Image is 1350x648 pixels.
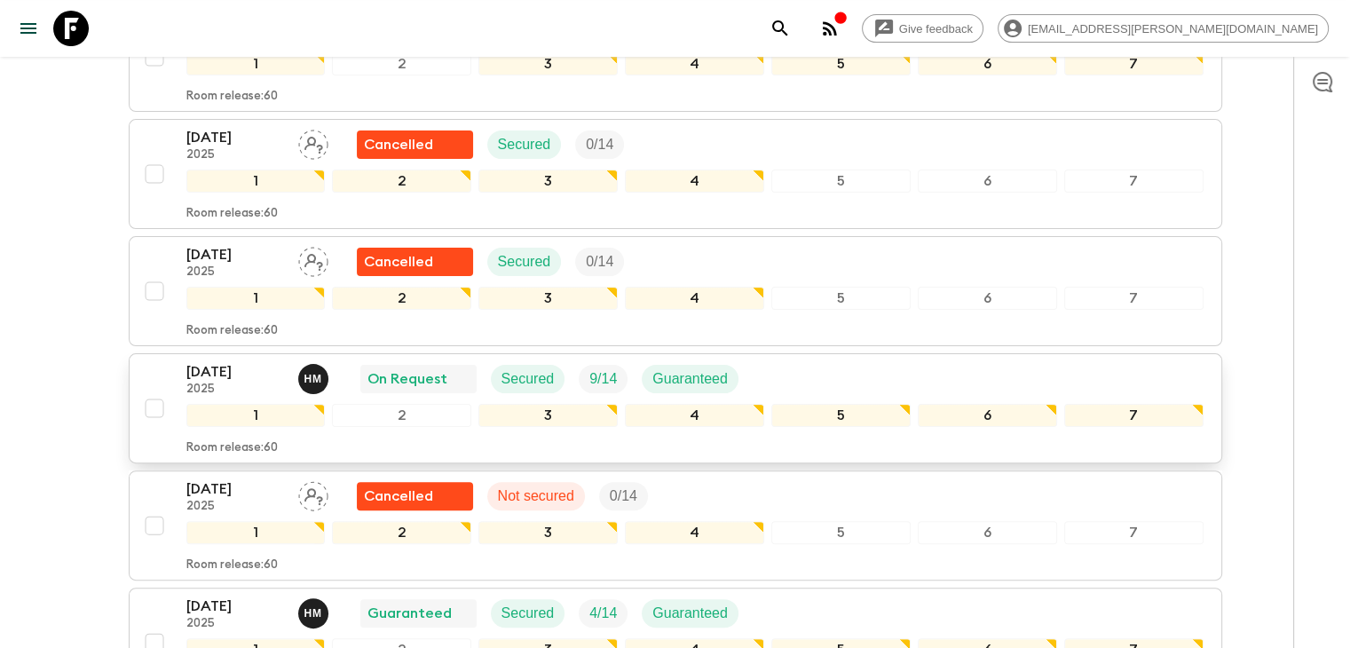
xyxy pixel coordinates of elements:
div: Secured [491,365,565,393]
div: 6 [918,287,1057,310]
div: 2 [332,287,471,310]
button: [DATE]2025Assign pack leaderUnable to secureNot securedTrip Fill1234567Room release:60 [129,470,1222,581]
p: H M [304,372,322,386]
p: 2025 [186,148,284,162]
div: 3 [478,521,618,544]
p: [DATE] [186,478,284,500]
p: Room release: 60 [186,207,278,221]
button: [DATE]2025Assign pack leaderFlash Pack cancellationSecuredTrip FillGuaranteed1234567Room release:60 [129,2,1222,112]
p: On Request [367,368,447,390]
div: 7 [1064,52,1204,75]
div: 2 [332,521,471,544]
div: Secured [487,130,562,159]
div: 6 [918,52,1057,75]
p: Cancelled [364,134,433,155]
div: 7 [1064,404,1204,427]
p: 2025 [186,265,284,280]
p: Room release: 60 [186,90,278,104]
p: Cancelled [364,486,433,507]
div: Trip Fill [575,248,624,276]
p: 2025 [186,383,284,397]
button: HM [298,364,332,394]
div: 7 [1064,521,1204,544]
div: 1 [186,170,326,193]
p: Room release: 60 [186,558,278,573]
button: [DATE]2025Hob MedinaOn RequestSecuredTrip FillGuaranteed1234567Room release:60 [129,353,1222,463]
span: Hob Medina [298,604,332,618]
p: Secured [501,603,555,624]
p: Room release: 60 [186,441,278,455]
button: [DATE]2025Assign pack leaderFlash Pack cancellationSecuredTrip Fill1234567Room release:60 [129,119,1222,229]
span: Assign pack leader [298,486,328,501]
p: 4 / 14 [589,603,617,624]
div: 3 [478,404,618,427]
div: Trip Fill [575,130,624,159]
div: 6 [918,521,1057,544]
div: 5 [771,52,911,75]
div: 1 [186,404,326,427]
p: Not secured [498,486,574,507]
div: 4 [625,404,764,427]
div: 5 [771,404,911,427]
p: 2025 [186,617,284,631]
div: 7 [1064,170,1204,193]
div: 1 [186,52,326,75]
p: Room release: 60 [186,324,278,338]
button: HM [298,598,332,628]
p: 0 / 14 [586,251,613,273]
div: 1 [186,287,326,310]
p: Secured [498,134,551,155]
div: Secured [487,248,562,276]
div: Trip Fill [599,482,648,510]
div: 4 [625,170,764,193]
div: 5 [771,170,911,193]
div: 2 [332,404,471,427]
div: Secured [491,599,565,628]
div: Unable to secure [357,482,473,510]
div: 5 [771,287,911,310]
div: 4 [625,287,764,310]
a: Give feedback [862,14,983,43]
span: Give feedback [889,22,983,36]
span: [EMAIL_ADDRESS][PERSON_NAME][DOMAIN_NAME] [1018,22,1328,36]
div: 3 [478,287,618,310]
div: 2 [332,52,471,75]
div: 3 [478,170,618,193]
p: [DATE] [186,361,284,383]
button: [DATE]2025Assign pack leaderFlash Pack cancellationSecuredTrip Fill1234567Room release:60 [129,236,1222,346]
div: Flash Pack cancellation [357,130,473,159]
div: 6 [918,404,1057,427]
p: [DATE] [186,127,284,148]
div: 4 [625,521,764,544]
p: Cancelled [364,251,433,273]
div: 2 [332,170,471,193]
p: H M [304,606,322,620]
span: Hob Medina [298,369,332,383]
div: 5 [771,521,911,544]
div: 4 [625,52,764,75]
p: 0 / 14 [586,134,613,155]
p: 0 / 14 [610,486,637,507]
p: [DATE] [186,596,284,617]
span: Assign pack leader [298,135,328,149]
p: Secured [501,368,555,390]
div: Trip Fill [579,365,628,393]
p: Secured [498,251,551,273]
p: 9 / 14 [589,368,617,390]
div: 6 [918,170,1057,193]
div: 3 [478,52,618,75]
div: Flash Pack cancellation [357,248,473,276]
div: 1 [186,521,326,544]
p: Guaranteed [652,368,728,390]
div: Not secured [487,482,585,510]
p: 2025 [186,500,284,514]
button: search adventures [762,11,798,46]
div: [EMAIL_ADDRESS][PERSON_NAME][DOMAIN_NAME] [998,14,1329,43]
p: [DATE] [186,244,284,265]
p: Guaranteed [652,603,728,624]
p: Guaranteed [367,603,452,624]
div: 7 [1064,287,1204,310]
span: Assign pack leader [298,252,328,266]
div: Trip Fill [579,599,628,628]
button: menu [11,11,46,46]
